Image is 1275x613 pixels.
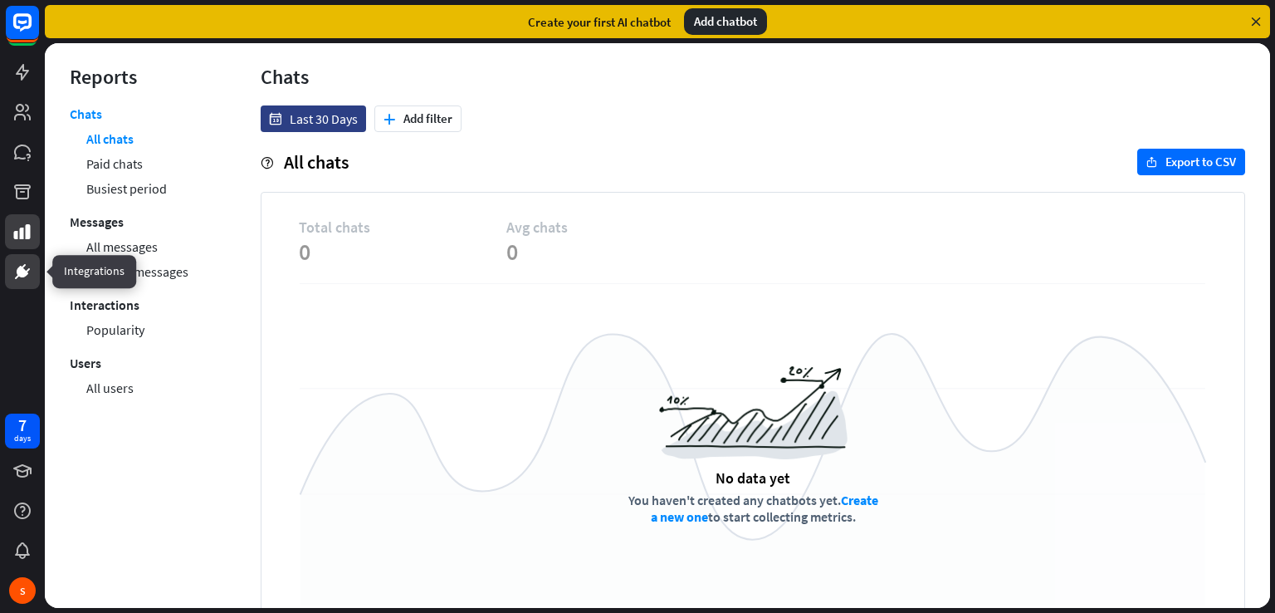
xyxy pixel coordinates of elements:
a: 7 days [5,414,40,449]
a: Create a new one [651,492,878,525]
a: All chats [86,126,134,151]
a: Users [70,351,101,375]
a: Popularity [86,317,144,342]
a: Average messages [86,259,188,284]
div: Chats [261,64,1245,90]
div: You haven't created any chatbots yet. to start collecting metrics. [627,492,880,525]
span: 0 [299,237,506,267]
div: Add chatbot [684,8,767,35]
span: All chats [284,150,349,174]
a: Messages [70,209,124,234]
a: All users [86,375,134,400]
button: plusAdd filter [374,105,462,132]
a: Paid chats [86,151,143,176]
div: No data yet [716,468,790,488]
div: Create your first AI chatbot [528,14,671,30]
span: Avg chats [506,218,714,237]
div: Reports [70,64,211,90]
span: 0 [506,237,714,267]
a: Interactions [70,292,139,317]
span: Last 30 Days [290,110,358,127]
i: export [1146,157,1157,168]
a: All messages [86,234,158,259]
button: exportExport to CSV [1137,149,1245,175]
button: Open LiveChat chat widget [13,7,63,56]
div: S [9,577,36,604]
i: plus [383,114,395,125]
div: 7 [18,418,27,433]
img: a6954988516a0971c967.png [659,366,848,459]
div: days [14,433,31,444]
a: Chats [70,105,102,126]
span: Total chats [299,218,506,237]
a: Busiest period [86,176,167,201]
i: help [261,157,273,169]
i: date [269,113,281,125]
